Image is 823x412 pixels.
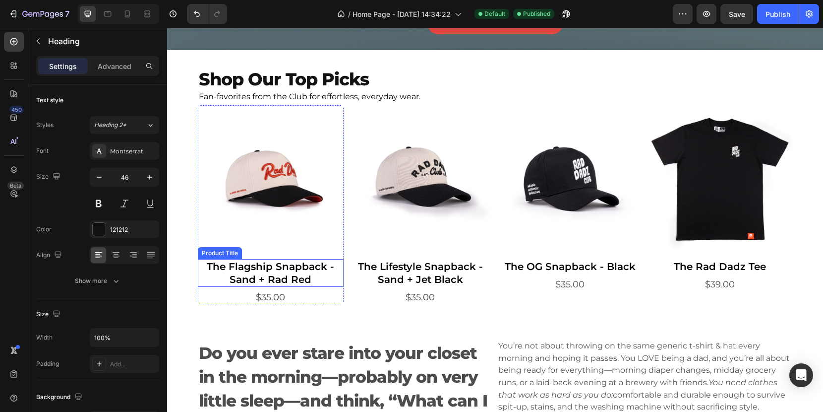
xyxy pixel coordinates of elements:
span: / [348,9,351,19]
div: Montserrat [110,147,157,156]
a: The Rad Dadz Tee [480,231,626,246]
p: Advanced [98,61,131,71]
div: Publish [765,9,790,19]
iframe: Design area [167,28,823,412]
div: Text style [36,96,63,105]
button: Show more [36,272,159,290]
input: Auto [90,329,159,346]
span: Published [523,9,550,18]
div: Size [36,170,62,184]
a: The OG Snapback - Black [330,77,476,223]
a: The Rad Dadz Tee [480,77,626,223]
div: $39.00 [537,250,569,264]
div: Show more [75,276,121,286]
a: The OG Snapback - Black [330,231,476,246]
i: You need clothes that work as hard as you do: [331,350,610,372]
span: Home Page - [DATE] 14:34:22 [353,9,451,19]
div: $35.00 [237,263,269,276]
div: Width [36,333,53,342]
p: 7 [65,8,69,20]
div: Align [36,249,64,262]
button: Publish [757,4,799,24]
button: Heading 2* [90,116,159,134]
span: Default [484,9,505,18]
span: Save [729,10,745,18]
span: Heading 2* [94,121,126,130]
a: The Lifestyle Snapback - Sand + Jet Black [180,77,326,223]
div: Undo/Redo [187,4,227,24]
div: Font [36,146,49,155]
img: Angled black baseball cap with white embroidery. [330,77,476,223]
div: Color [36,225,52,234]
div: $35.00 [387,250,418,264]
img: Black cotton t-shirt with a white logo on front left chest. [480,77,626,223]
button: 7 [4,4,74,24]
div: Add... [110,360,157,369]
button: Save [720,4,753,24]
div: Padding [36,359,59,368]
a: The Lifestyle Snapback - Sand + Jet Black [180,231,326,259]
div: Background [36,391,84,404]
span: You’re not about throwing on the same generic t-shirt & hat every morning and hoping it passes. Y... [331,313,623,384]
div: Size [36,308,62,321]
p: Heading [48,35,155,47]
div: 450 [9,106,24,114]
p: Settings [49,61,77,71]
div: Beta [7,182,24,190]
div: 121212 [110,225,157,234]
div: Styles [36,121,54,130]
div: Open Intercom Messenger [789,363,813,387]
